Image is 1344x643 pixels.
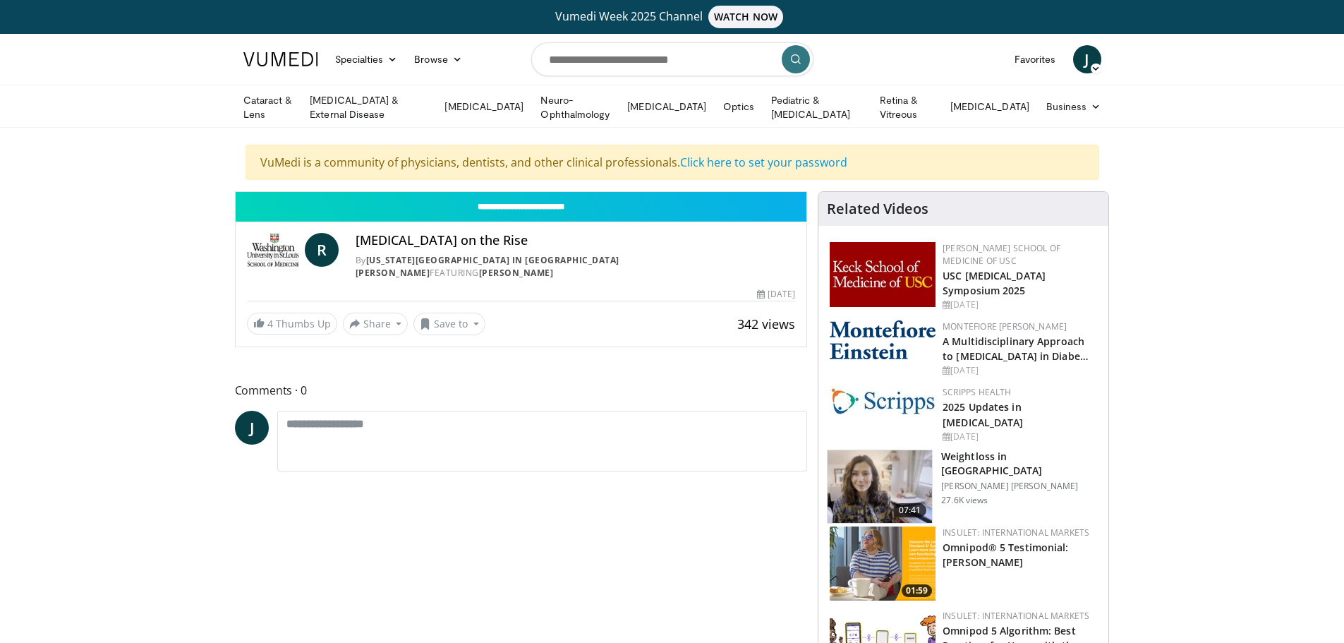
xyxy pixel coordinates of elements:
[356,233,795,248] h4: [MEDICAL_DATA] on the Rise
[830,320,936,359] img: b0142b4c-93a1-4b58-8f91-5265c282693c.png.150x105_q85_autocrop_double_scale_upscale_version-0.2.png
[413,313,485,335] button: Save to
[943,364,1097,377] div: [DATE]
[301,93,436,121] a: [MEDICAL_DATA] & External Disease
[763,93,871,121] a: Pediatric & [MEDICAL_DATA]
[943,610,1089,622] a: Insulet: International Markets
[243,52,318,66] img: VuMedi Logo
[830,527,936,601] img: 6d50c0dd-ba08-46d7-8ee2-cf2a961867be.png.150x105_q85_crop-smart_upscale.png
[943,299,1097,311] div: [DATE]
[871,93,942,121] a: Retina & Vitreous
[941,495,988,506] p: 27.6K views
[246,145,1099,180] div: VuMedi is a community of physicians, dentists, and other clinical professionals.
[943,431,1097,443] div: [DATE]
[305,233,339,267] a: R
[247,233,299,267] img: Washington University in St. Louis
[943,320,1067,332] a: Montefiore [PERSON_NAME]
[1038,92,1110,121] a: Business
[235,411,269,445] a: J
[356,254,795,280] div: By FEATURING
[902,584,932,597] span: 01:59
[757,288,795,301] div: [DATE]
[942,92,1038,121] a: [MEDICAL_DATA]
[267,317,273,330] span: 4
[708,6,783,28] span: WATCH NOW
[827,450,1100,524] a: 07:41 Weightloss in [GEOGRAPHIC_DATA] [PERSON_NAME] [PERSON_NAME] 27.6K views
[343,313,408,335] button: Share
[327,45,406,73] a: Specialties
[680,155,847,170] a: Click here to set your password
[943,269,1046,297] a: USC [MEDICAL_DATA] Symposium 2025
[619,92,715,121] a: [MEDICAL_DATA]
[941,481,1100,492] p: [PERSON_NAME] [PERSON_NAME]
[830,386,936,415] img: c9f2b0b7-b02a-4276-a72a-b0cbb4230bc1.jpg.150x105_q85_autocrop_double_scale_upscale_version-0.2.jpg
[943,242,1060,267] a: [PERSON_NAME] School of Medicine of USC
[893,503,927,517] span: 07:41
[532,93,619,121] a: Neuro-Ophthalmology
[406,45,471,73] a: Browse
[247,313,337,335] a: 4 Thumbs Up
[943,400,1023,428] a: 2025 Updates in [MEDICAL_DATA]
[436,92,532,121] a: [MEDICAL_DATA]
[827,200,928,217] h4: Related Videos
[1006,45,1065,73] a: Favorites
[246,6,1099,28] a: Vumedi Week 2025 ChannelWATCH NOW
[943,386,1011,398] a: Scripps Health
[235,381,808,399] span: Comments 0
[1073,45,1101,73] a: J
[943,335,1089,363] a: A Multidisciplinary Approach to [MEDICAL_DATA] in Diabe…
[943,527,1089,539] a: Insulet: International Markets
[830,242,936,307] img: 7b941f1f-d101-407a-8bfa-07bd47db01ba.png.150x105_q85_autocrop_double_scale_upscale_version-0.2.jpg
[531,42,813,76] input: Search topics, interventions
[737,316,795,332] span: 342 views
[479,267,554,279] a: [PERSON_NAME]
[235,93,302,121] a: Cataract & Lens
[943,541,1068,569] a: Omnipod® 5 Testimonial: [PERSON_NAME]
[356,254,619,279] a: [US_STATE][GEOGRAPHIC_DATA] in [GEOGRAPHIC_DATA][PERSON_NAME]
[830,527,936,601] a: 01:59
[715,92,762,121] a: Optics
[941,450,1100,478] h3: Weightloss in [GEOGRAPHIC_DATA]
[828,450,932,524] img: 9983fed1-7565-45be-8934-aef1103ce6e2.150x105_q85_crop-smart_upscale.jpg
